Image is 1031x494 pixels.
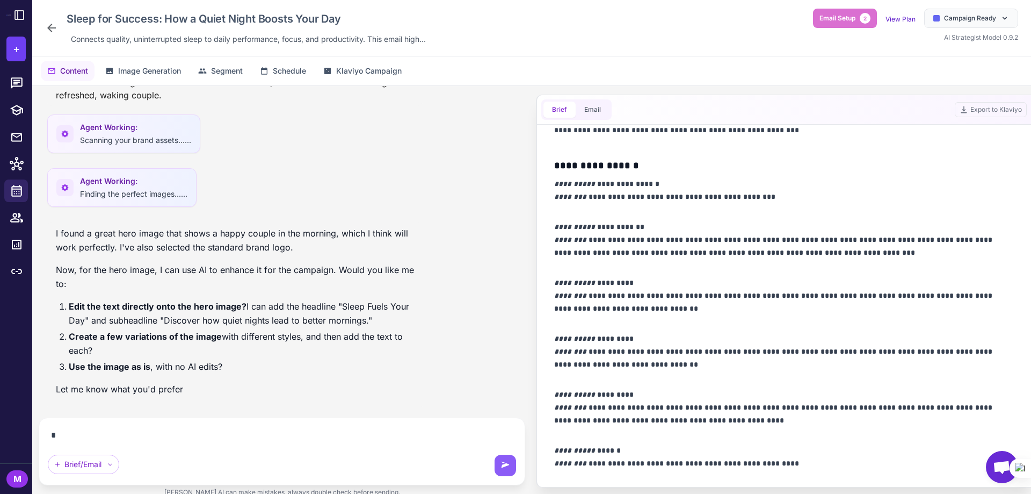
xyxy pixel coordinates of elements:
[41,61,95,81] button: Content
[336,65,402,77] span: Klaviyo Campaign
[576,102,609,118] button: Email
[67,31,430,47] div: Click to edit description
[6,470,28,488] div: M
[944,33,1018,41] span: AI Strategist Model 0.9.2
[944,13,996,23] span: Campaign Ready
[80,175,187,187] span: Agent Working:
[955,102,1027,117] button: Export to Klaviyo
[192,61,249,81] button: Segment
[47,71,423,106] div: I've found three logos and will use the first one. Now, I'll search for a "hero" image of a refre...
[80,121,191,133] span: Agent Working:
[56,263,414,291] p: Now, for the hero image, I can use AI to enhance it for the campaign. Would you like me to:
[317,61,408,81] button: Klaviyo Campaign
[69,361,150,372] strong: Use the image as is
[860,13,870,24] span: 2
[69,331,222,342] strong: Create a few variations of the image
[273,65,306,77] span: Schedule
[69,360,414,374] li: , with no AI edits?
[6,37,26,61] button: +
[885,15,916,23] a: View Plan
[813,9,877,28] button: Email Setup2
[56,226,414,254] p: I found a great hero image that shows a happy couple in the morning, which I think will work perf...
[211,65,243,77] span: Segment
[819,13,855,23] span: Email Setup
[69,330,414,357] li: with different styles, and then add the text to each?
[80,135,191,145] span: Scanning your brand assets......
[56,382,414,396] p: Let me know what you'd prefer
[13,41,20,57] span: +
[986,451,1018,483] div: Open chat
[118,65,181,77] span: Image Generation
[69,299,414,327] li: I can add the headline "Sleep Fuels Your Day" and subheadline "Discover how quiet nights lead to ...
[62,9,430,29] div: Click to edit campaign name
[99,61,187,81] button: Image Generation
[60,65,88,77] span: Content
[80,189,187,198] span: Finding the perfect images......
[48,455,119,474] div: Brief/Email
[71,33,426,45] span: Connects quality, uninterrupted sleep to daily performance, focus, and productivity. This email h...
[69,301,246,312] strong: Edit the text directly onto the hero image?
[543,102,576,118] button: Brief
[253,61,313,81] button: Schedule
